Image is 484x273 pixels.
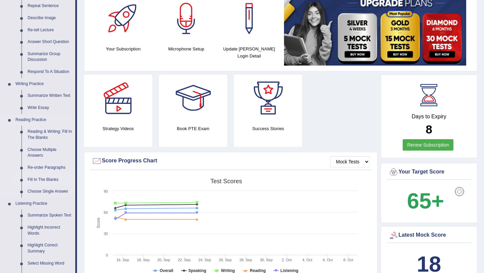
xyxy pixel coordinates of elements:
[25,174,75,186] a: Fill In The Blanks
[95,45,151,52] h4: Your Subscription
[104,210,108,214] text: 60
[280,268,298,273] tspan: Listening
[426,123,432,136] b: 8
[239,258,252,262] tspan: 28. Sep
[157,258,170,262] tspan: 20. Sep
[160,268,173,273] tspan: Overall
[260,258,273,262] tspan: 30. Sep
[159,125,227,132] h4: Book PTE Exam
[104,189,108,193] text: 90
[92,156,370,166] div: Score Progress Chart
[25,209,75,222] a: Summarize Spoken Text
[25,66,75,78] a: Respond To A Situation
[116,258,129,262] tspan: 16. Sep
[25,222,75,239] a: Highlight Incorrect Words
[84,125,152,132] h4: Strategy Videos
[25,239,75,257] a: Highlight Correct Summary
[25,36,75,48] a: Answer Short Question
[25,258,75,270] a: Select Missing Word
[25,126,75,144] a: Reading & Writing: Fill In The Blanks
[25,90,75,102] a: Summarize Written Text
[234,125,302,132] h4: Success Stories
[25,24,75,36] a: Re-tell Lecture
[137,258,150,262] tspan: 18. Sep
[210,178,242,185] tspan: Test scores
[25,102,75,114] a: Write Essay
[25,162,75,174] a: Re-order Paragraphs
[389,230,470,240] div: Latest Mock Score
[198,258,211,262] tspan: 24. Sep
[302,258,312,262] tspan: 4. Oct
[389,114,470,120] h4: Days to Expiry
[25,12,75,24] a: Describe Image
[403,139,453,151] a: Renew Subscription
[188,268,206,273] tspan: Speaking
[25,144,75,162] a: Choose Multiple Answers
[12,78,75,90] a: Writing Practice
[282,258,291,262] tspan: 2. Oct
[407,189,444,213] b: 65+
[104,232,108,236] text: 30
[158,45,214,52] h4: Microphone Setup
[12,114,75,126] a: Reading Practice
[96,218,101,228] tspan: Score
[250,268,266,273] tspan: Reading
[25,186,75,198] a: Choose Single Answer
[106,253,108,257] text: 0
[343,258,353,262] tspan: 8. Oct
[25,48,75,66] a: Summarize Group Discussion
[12,198,75,210] a: Listening Practice
[389,167,470,177] div: Your Target Score
[221,268,235,273] tspan: Writing
[219,258,232,262] tspan: 26. Sep
[178,258,191,262] tspan: 22. Sep
[221,45,277,60] h4: Update [PERSON_NAME] Login Detail
[323,258,332,262] tspan: 6. Oct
